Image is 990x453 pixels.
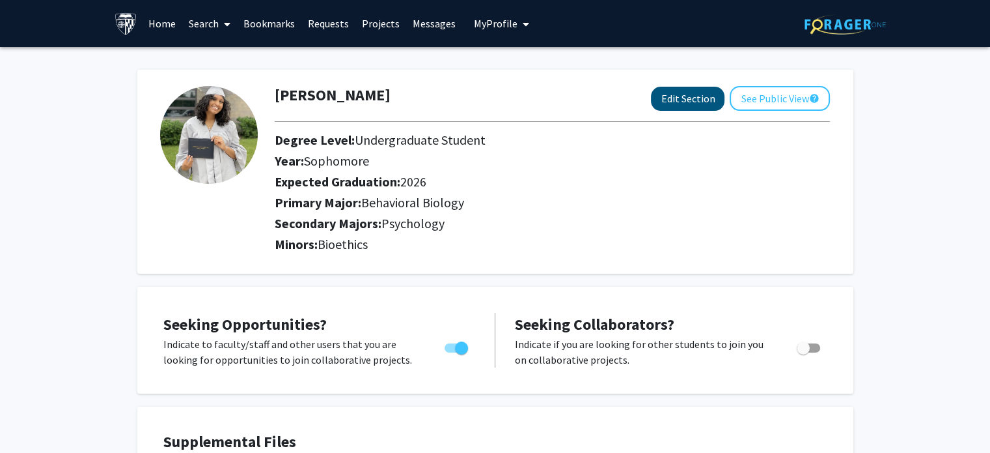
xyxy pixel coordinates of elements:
[439,336,475,356] div: Toggle
[237,1,301,46] a: Bookmarks
[301,1,355,46] a: Requests
[804,14,886,35] img: ForagerOne Logo
[163,433,827,452] h4: Supplemental Files
[515,336,772,368] p: Indicate if you are looking for other students to join you on collaborative projects.
[791,336,827,356] div: Toggle
[808,91,819,106] mat-icon: help
[275,174,771,190] h2: Expected Graduation:
[182,1,237,46] a: Search
[275,86,391,105] h1: [PERSON_NAME]
[142,1,182,46] a: Home
[361,194,464,211] span: Behavioral Biology
[115,12,137,35] img: Johns Hopkins University Logo
[304,153,369,169] span: Sophomore
[318,236,368,252] span: Bioethics
[515,314,674,334] span: Seeking Collaborators?
[406,1,462,46] a: Messages
[355,132,486,148] span: Undergraduate Student
[381,215,445,231] span: Psychology
[275,195,830,211] h2: Primary Major:
[163,336,420,368] p: Indicate to faculty/staff and other users that you are looking for opportunities to join collabor...
[651,87,724,111] button: Edit Section
[400,173,426,190] span: 2026
[275,237,830,252] h2: Minors:
[355,1,406,46] a: Projects
[160,86,258,184] img: Profile Picture
[10,394,55,443] iframe: Chat
[275,153,771,169] h2: Year:
[730,86,830,111] button: See Public View
[163,314,327,334] span: Seeking Opportunities?
[275,216,830,231] h2: Secondary Majors:
[275,132,771,148] h2: Degree Level:
[474,17,517,30] span: My Profile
